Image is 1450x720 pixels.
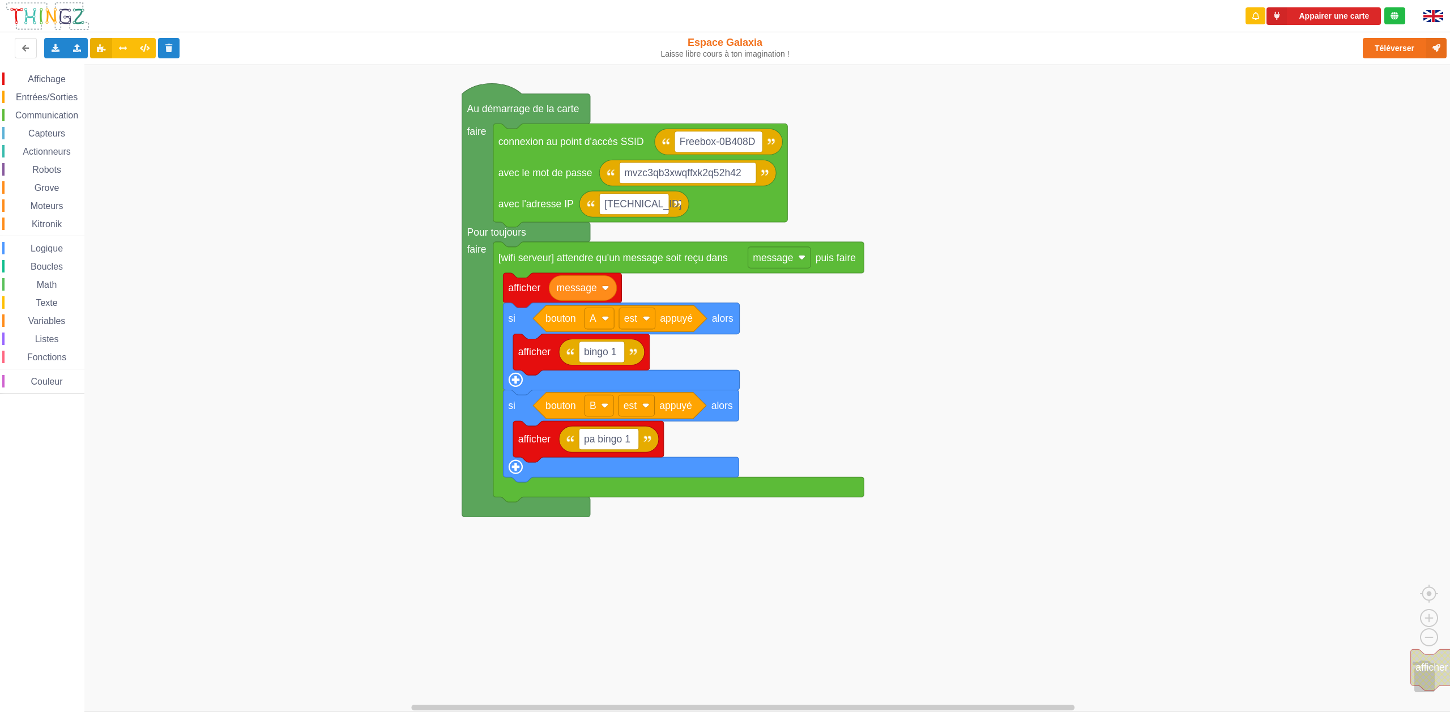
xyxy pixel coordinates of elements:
span: Entrées/Sorties [14,92,79,102]
text: avec l'adresse IP [498,198,574,210]
text: est [624,313,638,324]
text: afficher [1415,662,1448,673]
text: alors [712,313,733,324]
text: [TECHNICAL_ID] [604,198,682,210]
text: afficher [518,346,551,357]
text: Pour toujours [467,226,526,237]
text: bouton [545,400,576,411]
span: Actionneurs [21,147,72,156]
text: faire [467,244,486,255]
text: pa bingo 1 [584,433,630,445]
text: bouton [545,313,576,324]
text: message [557,282,597,293]
span: Couleur [29,377,65,386]
img: thingz_logo.png [5,1,90,31]
span: Communication [14,110,80,120]
div: Espace Galaxia [596,36,854,59]
span: Listes [33,334,61,344]
span: Math [35,280,59,289]
span: Moteurs [29,201,65,211]
span: Kitronik [30,219,63,229]
text: alors [711,400,733,411]
div: Laisse libre cours à ton imagination ! [596,49,854,59]
text: faire [467,126,486,137]
span: Affichage [26,74,67,84]
text: afficher [518,433,551,445]
button: Appairer une carte [1266,7,1381,25]
img: gb.png [1423,10,1443,22]
div: Tu es connecté au serveur de création de Thingz [1384,7,1405,24]
text: connexion au point d'accès SSID [498,136,644,147]
text: Au démarrage de la carte [467,103,579,114]
text: afficher [508,282,540,293]
span: Variables [27,316,67,326]
span: Robots [31,165,63,174]
text: message [753,252,793,263]
span: Boucles [29,262,65,271]
span: Fonctions [25,352,68,362]
text: si [508,400,515,411]
text: puis faire [816,252,856,263]
text: si [508,313,515,324]
span: Texte [34,298,59,308]
text: [wifi serveur] attendre qu'un message soit reçu dans [498,252,728,263]
text: A [590,313,596,324]
text: mvzc3qb3xwqffxk2q52h42 [624,167,741,178]
text: B [590,400,596,411]
text: avec le mot de passe [498,167,592,178]
span: Capteurs [27,129,67,138]
span: Logique [29,244,65,253]
text: bingo 1 [584,346,617,357]
text: Freebox-0B408D [680,136,756,147]
text: appuyé [659,400,692,411]
span: Grove [33,183,61,193]
text: est [624,400,637,411]
button: Téléverser [1363,38,1447,58]
text: appuyé [660,313,693,324]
